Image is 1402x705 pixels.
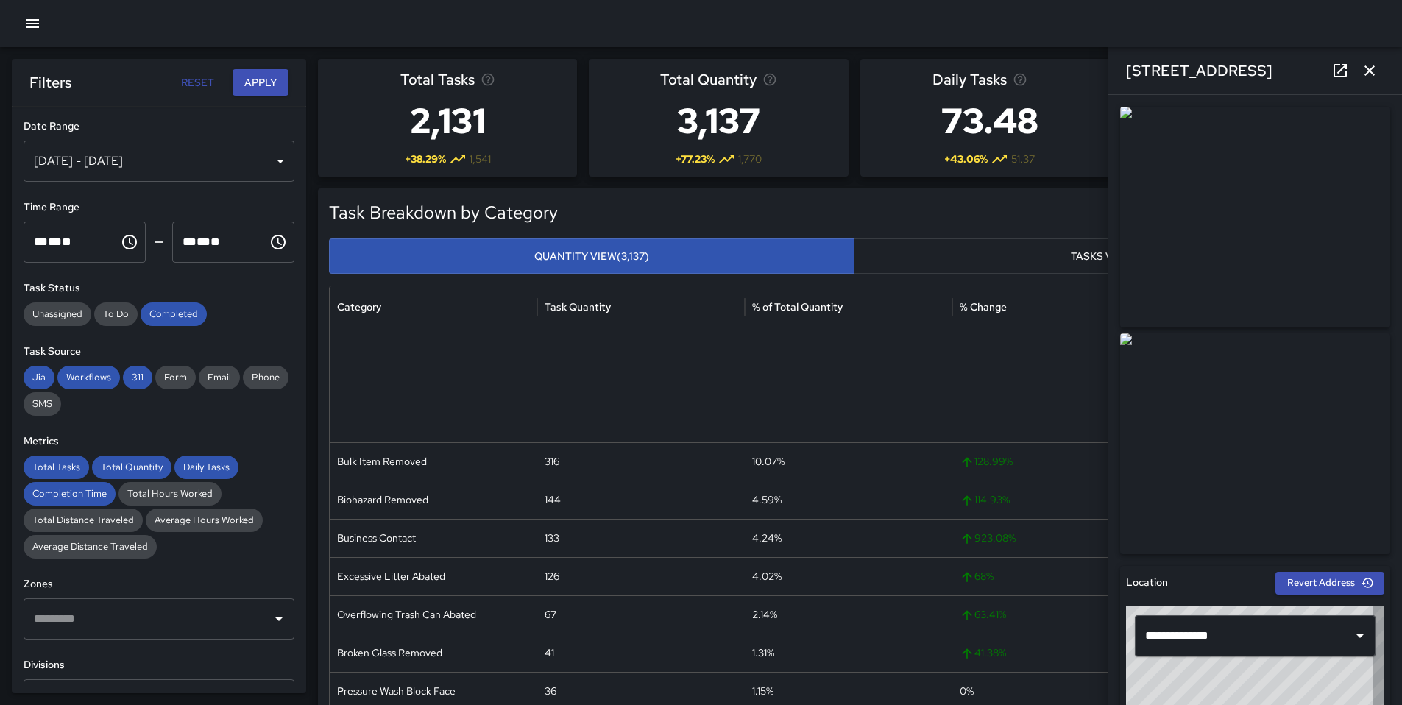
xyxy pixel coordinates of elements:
[146,509,263,532] div: Average Hours Worked
[944,152,988,166] span: + 43.06 %
[183,236,197,247] span: Hours
[92,456,171,479] div: Total Quantity
[330,519,537,557] div: Business Contact
[269,609,289,629] button: Open
[24,397,61,411] span: SMS
[34,236,48,247] span: Hours
[329,201,1115,224] h5: Task Breakdown by Category
[243,370,288,385] span: Phone
[330,557,537,595] div: Excessive Litter Abated
[155,366,196,389] div: Form
[29,71,71,94] h6: Filters
[537,442,745,481] div: 316
[960,520,1153,557] span: 923.08 %
[24,509,143,532] div: Total Distance Traveled
[115,227,144,257] button: Choose time, selected time is 12:00 AM
[329,238,854,274] button: Quantity View(3,137)
[960,300,1007,313] div: % Change
[123,366,152,389] div: 311
[24,302,91,326] div: Unassigned
[854,238,1379,274] button: Tasks View(2,131)
[24,539,157,554] span: Average Distance Traveled
[676,152,715,166] span: + 77.23 %
[24,486,116,501] span: Completion Time
[537,557,745,595] div: 126
[537,595,745,634] div: 67
[24,513,143,528] span: Total Distance Traveled
[932,68,1007,91] span: Daily Tasks
[263,227,293,257] button: Choose time, selected time is 11:59 PM
[24,482,116,506] div: Completion Time
[330,634,537,672] div: Broken Glass Removed
[146,513,263,528] span: Average Hours Worked
[243,366,288,389] div: Phone
[405,152,446,166] span: + 38.29 %
[745,557,952,595] div: 4.02%
[545,300,611,313] div: Task Quantity
[24,366,54,389] div: Jia
[660,91,777,150] h3: 3,137
[24,433,294,450] h6: Metrics
[24,344,294,360] h6: Task Source
[92,460,171,475] span: Total Quantity
[24,370,54,385] span: Jia
[57,366,120,389] div: Workflows
[174,456,238,479] div: Daily Tasks
[24,576,294,592] h6: Zones
[24,307,91,322] span: Unassigned
[960,684,974,698] span: 0 %
[24,460,89,475] span: Total Tasks
[118,486,222,501] span: Total Hours Worked
[960,596,1153,634] span: 63.41 %
[481,72,495,87] svg: Total number of tasks in the selected period, compared to the previous period.
[752,300,843,313] div: % of Total Quantity
[24,392,61,416] div: SMS
[57,370,120,385] span: Workflows
[745,519,952,557] div: 4.24%
[24,199,294,216] h6: Time Range
[660,68,757,91] span: Total Quantity
[62,236,71,247] span: Meridiem
[24,456,89,479] div: Total Tasks
[1011,152,1035,166] span: 51.37
[1013,72,1027,87] svg: Average number of tasks per day in the selected period, compared to the previous period.
[118,482,222,506] div: Total Hours Worked
[141,307,207,322] span: Completed
[24,141,294,182] div: [DATE] - [DATE]
[932,91,1047,150] h3: 73.48
[24,535,157,559] div: Average Distance Traveled
[94,302,138,326] div: To Do
[960,634,1153,672] span: 41.38 %
[537,481,745,519] div: 144
[330,442,537,481] div: Bulk Item Removed
[330,481,537,519] div: Biohazard Removed
[960,481,1153,519] span: 114.93 %
[199,370,240,385] span: Email
[197,236,210,247] span: Minutes
[141,302,207,326] div: Completed
[94,307,138,322] span: To Do
[400,91,495,150] h3: 2,131
[470,152,491,166] span: 1,541
[210,236,220,247] span: Meridiem
[537,519,745,557] div: 133
[199,366,240,389] div: Email
[48,236,62,247] span: Minutes
[174,69,221,96] button: Reset
[24,280,294,297] h6: Task Status
[123,370,152,385] span: 311
[24,657,294,673] h6: Divisions
[174,460,238,475] span: Daily Tasks
[233,69,288,96] button: Apply
[762,72,777,87] svg: Total task quantity in the selected period, compared to the previous period.
[960,558,1153,595] span: 68 %
[24,118,294,135] h6: Date Range
[400,68,475,91] span: Total Tasks
[745,634,952,672] div: 1.31%
[330,595,537,634] div: Overflowing Trash Can Abated
[155,370,196,385] span: Form
[745,595,952,634] div: 2.14%
[337,300,381,313] div: Category
[738,152,762,166] span: 1,770
[537,634,745,672] div: 41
